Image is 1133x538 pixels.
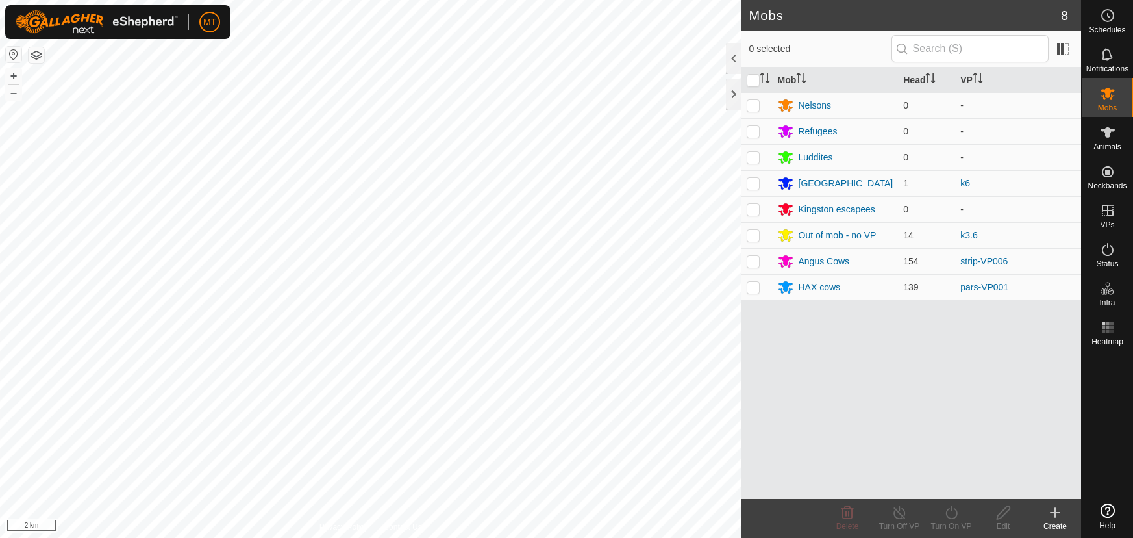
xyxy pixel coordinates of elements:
[960,230,977,240] a: k3.6
[1061,6,1068,25] span: 8
[799,229,877,242] div: Out of mob - no VP
[903,230,914,240] span: 14
[6,68,21,84] button: +
[319,521,368,533] a: Privacy Policy
[1098,104,1117,112] span: Mobs
[799,99,832,112] div: Nelsons
[1082,498,1133,535] a: Help
[16,10,178,34] img: Gallagher Logo
[796,75,806,85] p-sorticon: Activate to sort
[749,42,891,56] span: 0 selected
[903,126,908,136] span: 0
[903,152,908,162] span: 0
[955,144,1081,170] td: -
[960,178,970,188] a: k6
[955,92,1081,118] td: -
[799,255,850,268] div: Angus Cows
[898,68,955,93] th: Head
[1086,65,1128,73] span: Notifications
[799,177,893,190] div: [GEOGRAPHIC_DATA]
[6,85,21,101] button: –
[749,8,1061,23] h2: Mobs
[873,520,925,532] div: Turn Off VP
[1100,221,1114,229] span: VPs
[1088,182,1127,190] span: Neckbands
[925,520,977,532] div: Turn On VP
[1093,143,1121,151] span: Animals
[1091,338,1123,346] span: Heatmap
[903,178,908,188] span: 1
[1099,299,1115,307] span: Infra
[29,47,44,63] button: Map Layers
[955,118,1081,144] td: -
[973,75,983,85] p-sorticon: Activate to sort
[1096,260,1118,268] span: Status
[960,282,1008,292] a: pars-VP001
[903,282,918,292] span: 139
[799,125,838,138] div: Refugees
[760,75,770,85] p-sorticon: Activate to sort
[955,196,1081,222] td: -
[903,100,908,110] span: 0
[799,151,833,164] div: Luddites
[6,47,21,62] button: Reset Map
[1029,520,1081,532] div: Create
[836,522,859,531] span: Delete
[799,203,875,216] div: Kingston escapees
[773,68,899,93] th: Mob
[903,204,908,214] span: 0
[891,35,1049,62] input: Search (S)
[960,256,1008,266] a: strip-VP006
[977,520,1029,532] div: Edit
[1099,522,1115,530] span: Help
[903,256,918,266] span: 154
[799,281,841,294] div: HAX cows
[925,75,936,85] p-sorticon: Activate to sort
[1089,26,1125,34] span: Schedules
[955,68,1081,93] th: VP
[203,16,216,29] span: MT
[383,521,421,533] a: Contact Us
